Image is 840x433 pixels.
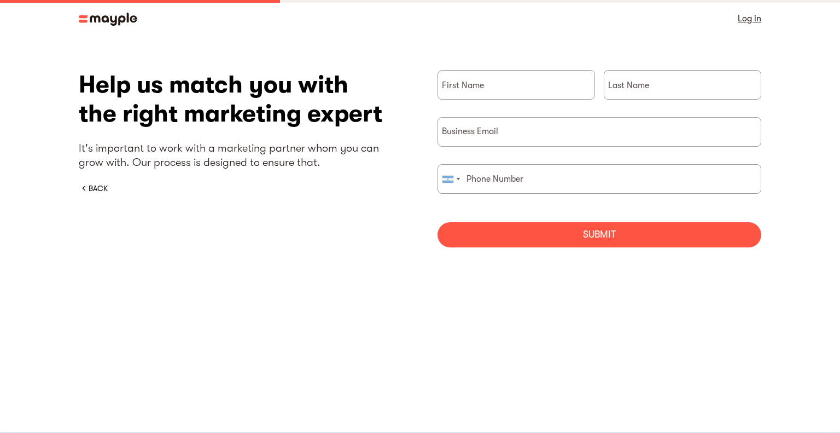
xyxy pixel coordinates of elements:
[79,141,402,170] p: It's important to work with a marketing partner whom you can grow with. Our process is designed t...
[89,183,108,194] div: BACK
[438,165,463,193] div: Argentina: +54
[437,70,761,247] form: briefForm
[738,11,761,26] a: Log in
[79,70,402,128] h1: Help us match you with the right marketing expert
[437,164,761,194] input: Phone Number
